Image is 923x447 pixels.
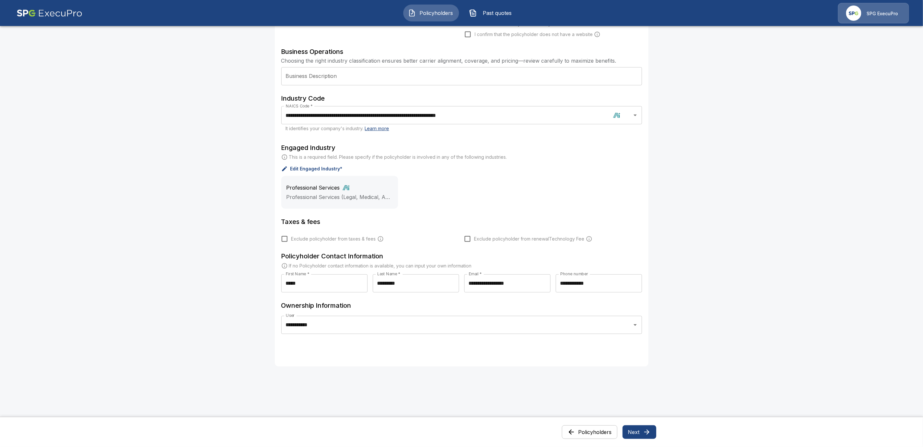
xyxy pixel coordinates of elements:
[623,425,656,439] button: Next
[286,313,295,318] label: User
[377,271,400,277] label: Last Name *
[846,6,861,21] img: Agency Icon
[281,46,642,57] h6: Business Operations
[281,217,642,227] h6: Taxes & fees
[408,9,416,17] img: Policyholders Icon
[469,9,477,17] img: Past quotes Icon
[586,236,592,242] svg: Carrier fees will still be applied
[403,5,459,21] button: Policyholders IconPolicyholders
[289,263,472,269] p: If no Policyholder contact information is available, you can input your own information
[289,154,507,160] p: This is a required field. Please specify if the policyholder is involved in any of the following ...
[290,167,343,171] p: Edit Engaged Industry*
[281,93,642,104] h6: Industry Code
[286,194,497,200] span: Professional Services (Legal, Medical, A&E, or other licensed professional - services)
[291,236,376,242] span: Exclude policyholder from taxes & fees
[631,111,640,120] button: Open
[631,320,640,329] button: Open
[562,425,617,439] button: Policyholders
[286,126,389,131] span: It identifies your company's industry.
[419,9,454,17] span: Policyholders
[475,31,593,38] span: I confirm that the policyholder does not have a website
[17,3,82,23] img: AA Logo
[281,57,642,65] p: Choosing the right industry classification ensures better carrier alignment, coverage, and pricin...
[560,271,588,277] label: Phone number
[281,300,642,311] h6: Ownership Information
[286,271,310,277] label: First Name *
[867,10,898,17] p: SPG ExecuPro
[469,271,482,277] label: Email *
[474,236,585,242] span: Exclude policyholder from renewal Technology Fee
[377,236,384,242] svg: Carrier and processing fees will still be applied
[365,126,389,131] a: Learn more
[343,184,350,192] img: AI filled information
[286,184,340,191] span: Professional Services
[286,103,313,109] label: NAICS Code *
[613,111,621,119] img: AI filled information
[281,143,642,153] h6: Engaged Industry
[594,31,601,38] svg: Carriers run a cyber security scan on the policyholders' websites. Please enter a website wheneve...
[480,9,515,17] span: Past quotes
[281,251,642,261] h6: Policyholder Contact Information
[838,3,909,23] a: Agency IconSPG ExecuPro
[464,5,520,21] button: Past quotes IconPast quotes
